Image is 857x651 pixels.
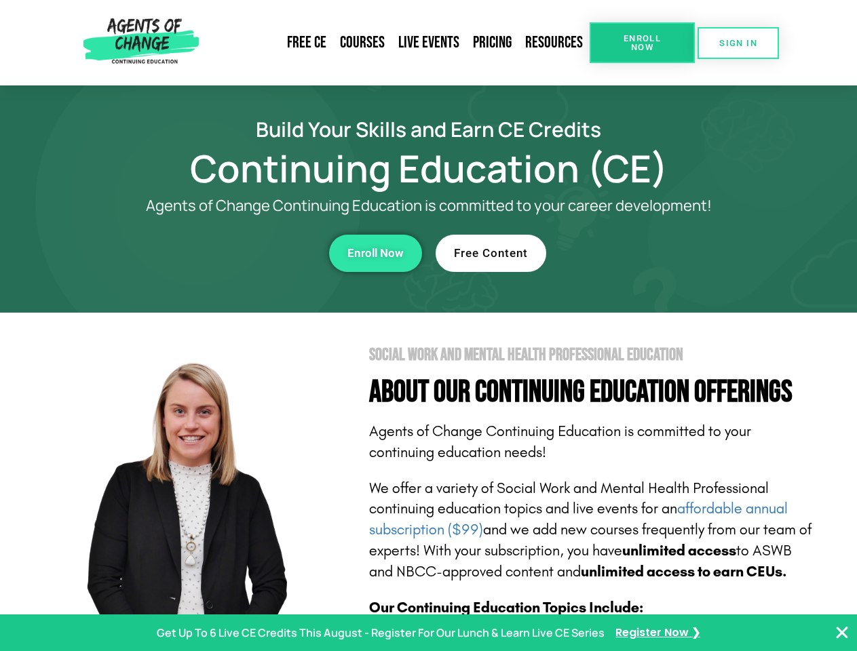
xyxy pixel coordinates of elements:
[369,422,751,461] span: Agents of Change Continuing Education is committed to your continuing education needs!
[590,22,695,63] a: Enroll Now
[280,27,333,58] a: Free CE
[698,27,779,59] a: SIGN IN
[333,27,392,58] a: Courses
[157,623,605,643] p: Get Up To 6 Live CE Credits This August - Register For Our Lunch & Learn Live CE Series
[347,248,404,259] span: Enroll Now
[42,153,816,184] h1: Continuing Education (CE)
[369,478,816,583] p: We offer a variety of Social Work and Mental Health Professional continuing education topics and ...
[96,197,761,214] p: Agents of Change Continuing Education is committed to your career development!
[454,248,528,259] span: Free Content
[369,599,643,616] b: Our Continuing Education Topics Include:
[369,347,816,363] h2: Social Work and Mental Health Professional Education
[369,377,816,408] h4: About Our Continuing Education Offerings
[834,625,850,641] button: Close Banner
[436,235,546,272] a: Free Content
[581,563,787,580] b: unlimited access to earn CEUs.
[611,34,673,52] span: Enroll Now
[622,542,736,559] b: unlimited access
[204,27,590,58] nav: Menu
[615,623,700,643] a: Register Now ❯
[392,27,466,58] a: Live Events
[329,235,422,272] a: Enroll Now
[518,27,590,58] a: Resources
[466,27,518,58] a: Pricing
[42,119,816,139] h2: Build Your Skills and Earn CE Credits
[719,39,757,47] span: SIGN IN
